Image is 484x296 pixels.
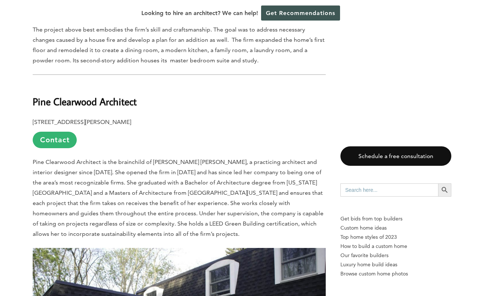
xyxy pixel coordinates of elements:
[340,183,438,197] input: Search here...
[33,158,324,237] span: Pine Clearwood Architect is the brainchild of [PERSON_NAME] [PERSON_NAME], a practicing architect...
[340,242,451,251] a: How to build a custom home
[340,223,451,233] a: Custom home ideas
[340,260,451,269] a: Luxury home build ideas
[33,132,77,148] a: Contact
[340,214,451,223] p: Get bids from top builders
[340,146,451,166] a: Schedule a free consultation
[261,6,340,21] a: Get Recommendations
[33,95,137,108] b: Pine Clearwood Architect
[340,251,451,260] a: Our favorite builders
[340,269,451,278] a: Browse custom home photos
[340,233,451,242] a: Top home styles of 2023
[33,118,131,125] b: [STREET_ADDRESS][PERSON_NAME]
[441,186,449,194] svg: Search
